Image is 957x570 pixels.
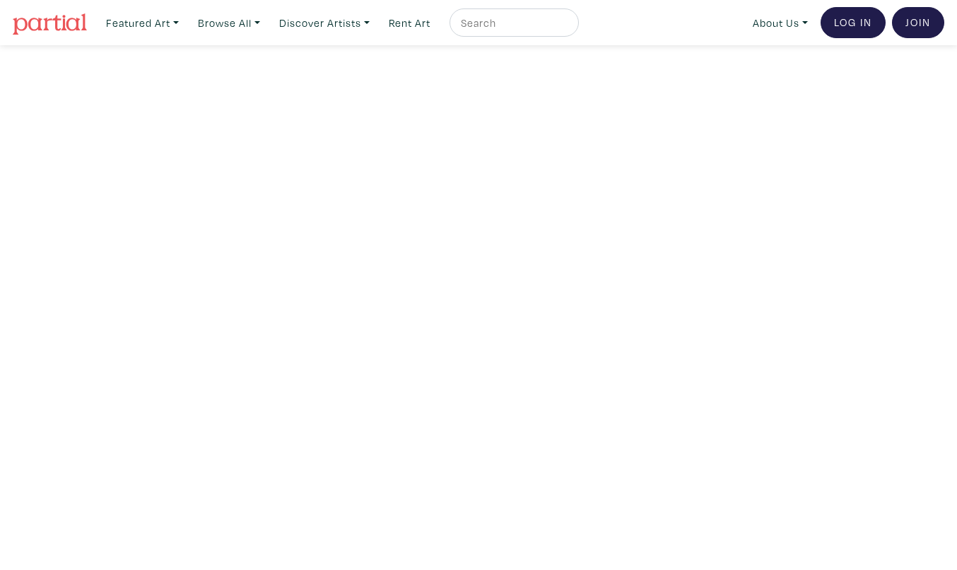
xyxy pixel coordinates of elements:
a: About Us [746,8,814,37]
a: Rent Art [382,8,437,37]
a: Discover Artists [273,8,376,37]
a: Browse All [192,8,266,37]
a: Log In [821,7,886,38]
a: Join [892,7,944,38]
input: Search [459,14,565,32]
a: Featured Art [100,8,185,37]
